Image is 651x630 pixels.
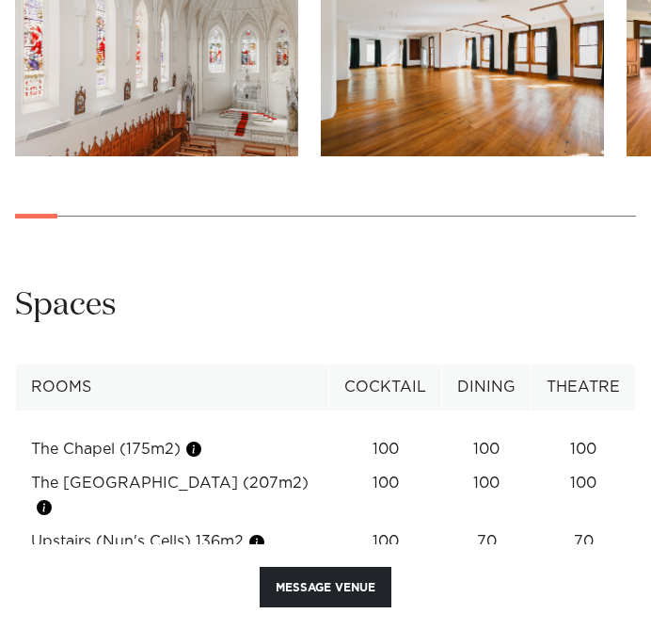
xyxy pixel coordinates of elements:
td: 100 [532,466,636,525]
td: 100 [442,432,532,467]
td: 100 [329,525,442,559]
h2: Spaces [15,284,117,327]
td: 70 [442,525,532,559]
td: 70 [532,525,636,559]
th: Theatre [532,364,636,411]
button: Message Venue [260,567,391,607]
td: 100 [329,432,442,467]
th: Dining [442,364,532,411]
td: 100 [329,466,442,525]
td: The Chapel (175m2) [16,432,329,467]
td: Upstairs (Nun's Cells) 136m2 [16,525,329,559]
td: The [GEOGRAPHIC_DATA] (207m2) [16,466,329,525]
th: Cocktail [329,364,442,411]
td: 100 [532,432,636,467]
td: 100 [442,466,532,525]
th: Rooms [16,364,329,411]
